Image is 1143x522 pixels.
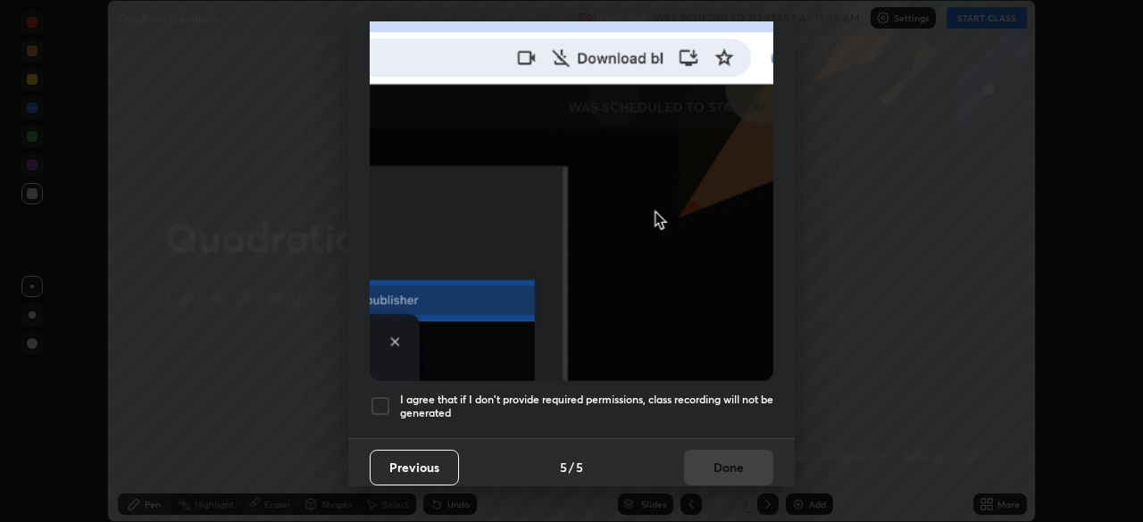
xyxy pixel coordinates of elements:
button: Previous [370,450,459,485]
h4: 5 [576,458,583,476]
h4: 5 [560,458,567,476]
h5: I agree that if I don't provide required permissions, class recording will not be generated [400,393,773,420]
h4: / [569,458,574,476]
